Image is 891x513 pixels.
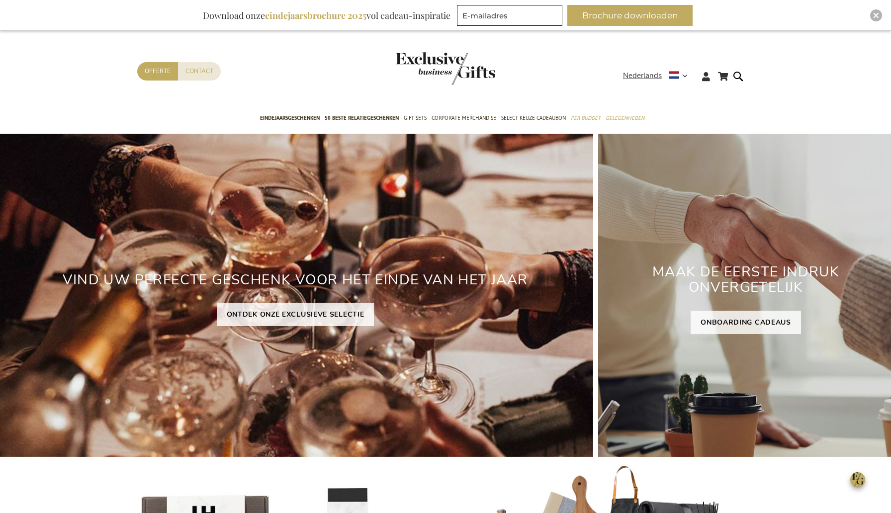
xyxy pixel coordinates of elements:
form: marketing offers and promotions [457,5,565,29]
span: Select Keuze Cadeaubon [501,113,566,123]
img: Close [873,12,879,18]
span: Eindejaarsgeschenken [260,113,320,123]
div: Nederlands [623,70,694,82]
img: Exclusive Business gifts logo [396,52,495,85]
span: Per Budget [571,113,601,123]
span: 50 beste relatiegeschenken [325,113,399,123]
a: ONTDEK ONZE EXCLUSIEVE SELECTIE [217,303,374,326]
button: Brochure downloaden [567,5,693,26]
b: eindejaarsbrochure 2025 [265,9,366,21]
a: Offerte [137,62,178,81]
a: Contact [178,62,221,81]
a: ONBOARDING CADEAUS [691,311,801,334]
a: store logo [396,52,445,85]
span: Gelegenheden [606,113,644,123]
span: Gift Sets [404,113,427,123]
input: E-mailadres [457,5,562,26]
span: Corporate Merchandise [432,113,496,123]
span: Nederlands [623,70,662,82]
div: Close [870,9,882,21]
div: Download onze vol cadeau-inspiratie [198,5,455,26]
